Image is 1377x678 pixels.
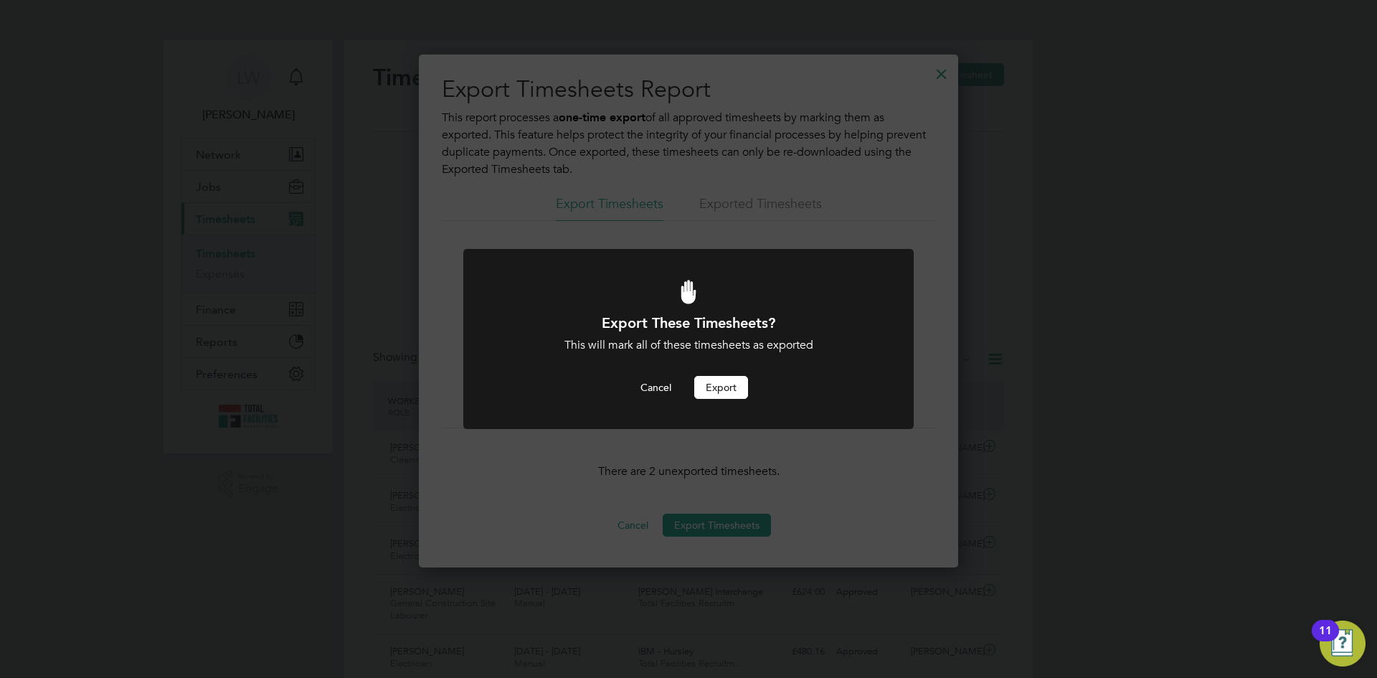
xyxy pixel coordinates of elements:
button: Open Resource Center, 11 new notifications [1320,621,1366,667]
div: 11 [1319,631,1332,649]
div: This will mark all of these timesheets as exported [502,338,875,353]
h1: Export These Timesheets? [502,314,875,332]
button: Cancel [629,376,683,399]
button: Export [694,376,748,399]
